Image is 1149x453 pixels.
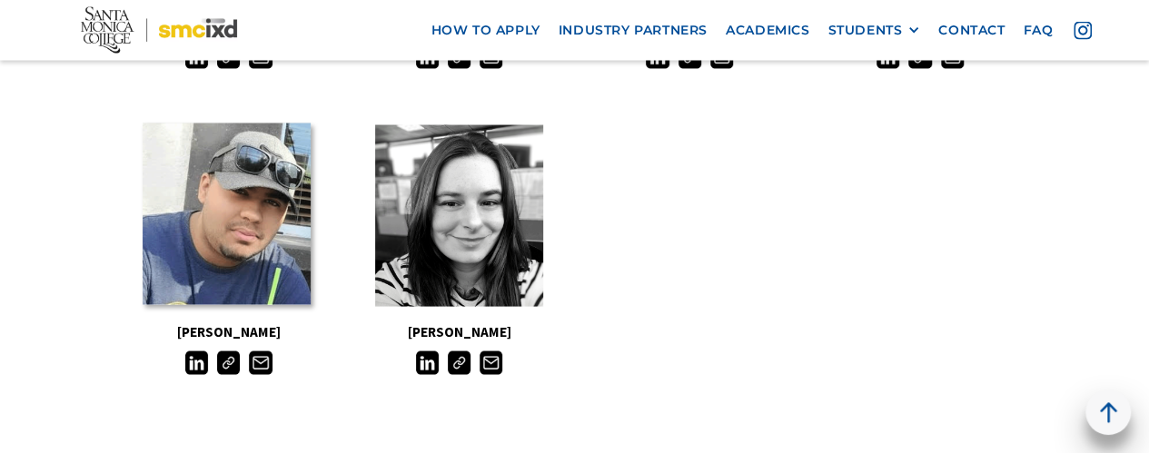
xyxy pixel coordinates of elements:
a: faq [1014,14,1062,47]
a: Academics [717,14,818,47]
img: Email icon [249,350,272,373]
img: LinkedIn icon [185,350,208,373]
h5: [PERSON_NAME] [344,320,575,343]
img: icon - instagram [1074,22,1092,40]
img: Email icon [480,350,502,373]
img: Santa Monica College - SMC IxD logo [81,7,238,54]
img: Link icon [448,350,470,373]
a: industry partners [550,14,717,47]
img: LinkedIn icon [416,350,439,373]
h5: [PERSON_NAME] [114,320,344,343]
div: STUDENTS [827,23,920,38]
a: how to apply [421,14,549,47]
a: back to top [1085,389,1131,435]
div: STUDENTS [827,23,902,38]
img: Link icon [217,350,240,373]
a: contact [929,14,1014,47]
